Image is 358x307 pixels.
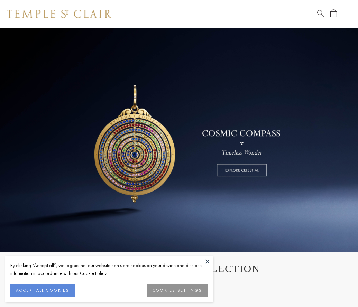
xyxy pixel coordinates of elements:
[10,261,208,277] div: By clicking “Accept all”, you agree that our website can store cookies on your device and disclos...
[10,284,75,297] button: ACCEPT ALL COOKIES
[343,10,351,18] button: Open navigation
[7,10,111,18] img: Temple St. Clair
[317,9,324,18] a: Search
[147,284,208,297] button: COOKIES SETTINGS
[330,9,337,18] a: Open Shopping Bag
